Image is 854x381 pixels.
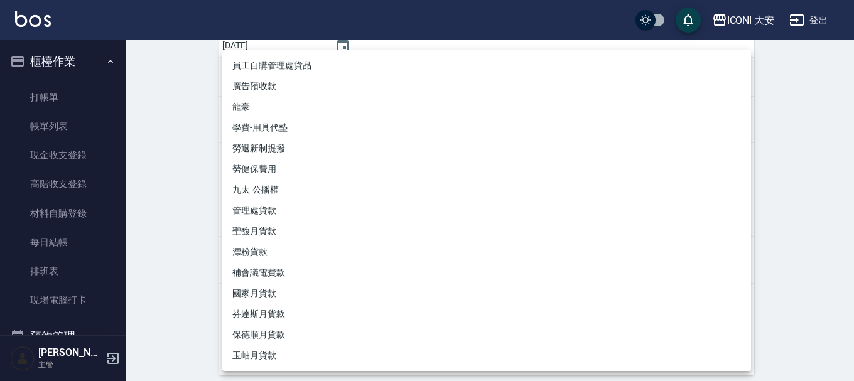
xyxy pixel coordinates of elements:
[222,200,751,221] li: 管理處貨款
[222,138,751,159] li: 勞退新制提撥
[222,242,751,262] li: 漂粉貨款
[222,117,751,138] li: 學費-用具代墊
[222,262,751,283] li: 補會議電費款
[222,325,751,345] li: 保德順月貨款
[222,159,751,180] li: 勞健保費用
[222,304,751,325] li: 芬達斯月貨款
[222,76,751,97] li: 廣告預收款
[222,345,751,366] li: 玉岫月貨款
[222,180,751,200] li: 九太-公播權
[222,221,751,242] li: 聖馥月貨款
[222,283,751,304] li: 國家月貨款
[222,55,751,76] li: 員工自購管理處貨品
[222,97,751,117] li: 龍豪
